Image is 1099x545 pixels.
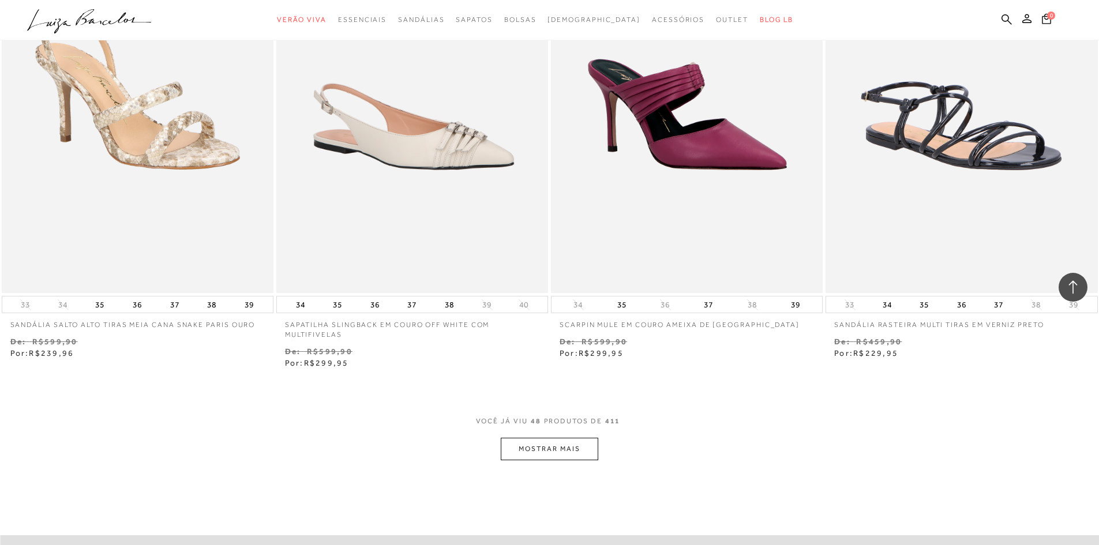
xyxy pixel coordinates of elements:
button: 35 [329,296,346,313]
span: Outlet [716,16,748,24]
a: categoryNavScreenReaderText [652,9,704,31]
button: 35 [614,296,630,313]
button: 40 [516,299,532,310]
button: 38 [1028,299,1044,310]
small: De: [285,347,301,356]
button: 38 [744,299,760,310]
span: R$299,95 [579,348,624,358]
button: 34 [570,299,586,310]
span: Essenciais [338,16,387,24]
button: 36 [129,296,145,313]
button: 37 [700,296,717,313]
button: 36 [367,296,383,313]
span: Bolsas [504,16,537,24]
button: 39 [479,299,495,310]
button: 36 [657,299,673,310]
button: 34 [55,299,71,310]
a: noSubCategoriesText [547,9,640,31]
span: Sapatos [456,16,492,24]
a: SANDÁLIA RASTEIRA MULTI TIRAS EM VERNIZ PRETO [826,313,1097,330]
span: Por: [560,348,624,358]
span: 0 [1047,12,1055,20]
button: 37 [991,296,1007,313]
button: 34 [292,296,309,313]
button: 33 [17,299,33,310]
button: 35 [916,296,932,313]
button: 33 [842,299,858,310]
button: 38 [204,296,220,313]
small: R$599,90 [32,337,78,346]
span: R$299,95 [304,358,349,367]
span: VOCê JÁ VIU [476,416,528,426]
a: categoryNavScreenReaderText [716,9,748,31]
span: BLOG LB [760,16,793,24]
span: R$239,96 [29,348,74,358]
a: categoryNavScreenReaderText [277,9,327,31]
button: 38 [441,296,457,313]
a: categoryNavScreenReaderText [504,9,537,31]
span: Por: [285,358,349,367]
span: PRODUTOS DE [544,416,602,426]
span: R$229,95 [853,348,898,358]
small: De: [834,337,850,346]
a: SANDÁLIA SALTO ALTO TIRAS MEIA CANA SNAKE PARIS OURO [2,313,273,330]
button: 39 [241,296,257,313]
span: Acessórios [652,16,704,24]
a: SCARPIN MULE EM COURO AMEIXA DE [GEOGRAPHIC_DATA] [551,313,823,330]
span: 48 [531,416,541,438]
small: R$599,90 [582,337,627,346]
button: 35 [92,296,108,313]
button: 39 [787,296,804,313]
button: 0 [1038,13,1055,28]
a: categoryNavScreenReaderText [338,9,387,31]
button: 39 [1066,299,1082,310]
small: De: [10,337,27,346]
button: MOSTRAR MAIS [501,438,598,460]
small: De: [560,337,576,346]
span: Verão Viva [277,16,327,24]
button: 36 [954,296,970,313]
a: SAPATILHA SLINGBACK EM COURO OFF WHITE COM MULTIFIVELAS [276,313,548,340]
small: R$599,90 [307,347,352,356]
span: Sandálias [398,16,444,24]
a: categoryNavScreenReaderText [398,9,444,31]
span: Por: [10,348,74,358]
a: categoryNavScreenReaderText [456,9,492,31]
a: BLOG LB [760,9,793,31]
span: 411 [605,416,621,438]
button: 34 [879,296,895,313]
button: 37 [404,296,420,313]
span: Por: [834,348,898,358]
button: 37 [167,296,183,313]
span: [DEMOGRAPHIC_DATA] [547,16,640,24]
small: R$459,90 [856,337,902,346]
